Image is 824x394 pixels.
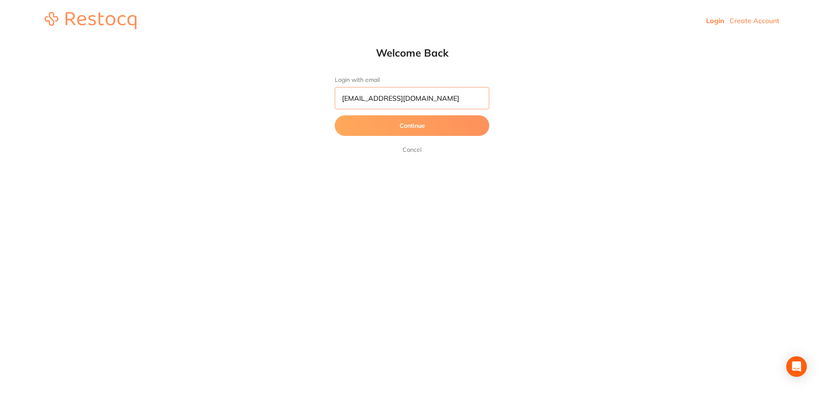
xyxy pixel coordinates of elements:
[706,16,724,25] a: Login
[335,76,489,84] label: Login with email
[318,46,506,59] h1: Welcome Back
[401,144,423,155] a: Cancel
[45,12,136,29] img: restocq_logo.svg
[786,356,807,377] div: Open Intercom Messenger
[335,115,489,136] button: Continue
[730,16,779,25] a: Create Account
